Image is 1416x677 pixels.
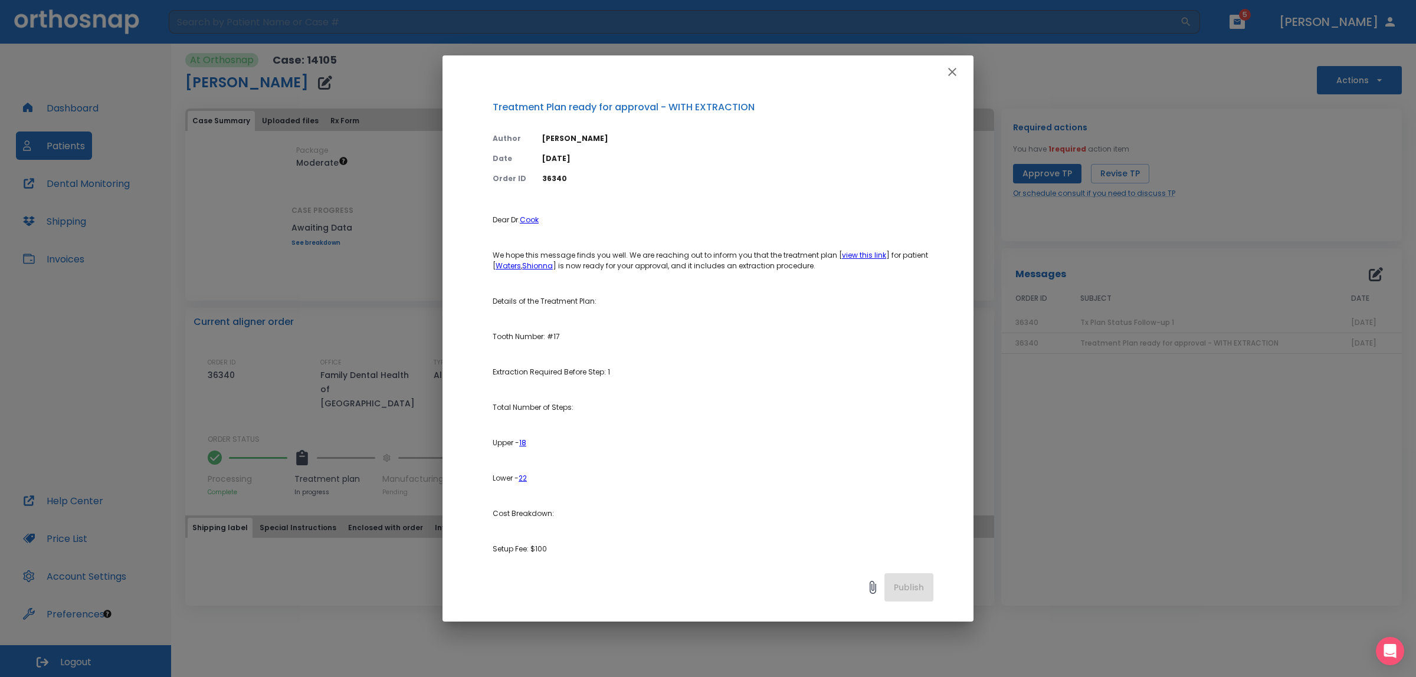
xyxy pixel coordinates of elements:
[522,261,553,271] a: Shionna
[493,367,933,377] p: Extraction Required Before Step: 1
[542,153,933,164] p: [DATE]
[542,133,933,144] p: [PERSON_NAME]
[493,133,528,144] p: Author
[519,473,527,483] a: 22
[493,331,933,342] p: Tooth Number: #17
[542,173,933,184] p: 36340
[493,544,933,554] p: Setup Fee: $100
[493,508,933,519] p: Cost Breakdown:
[493,473,933,484] p: Lower -
[493,250,933,271] p: We hope this message finds you well. We are reaching out to inform you that the treatment plan [ ...
[520,215,539,225] a: Cook
[496,261,521,271] a: Waters
[493,438,933,448] p: Upper -
[493,296,933,307] p: Details of the Treatment Plan:
[842,250,886,260] a: view this link
[493,215,933,225] p: Dear Dr.
[519,438,526,448] a: 18
[493,153,528,164] p: Date
[493,173,528,184] p: Order ID
[493,402,933,413] p: Total Number of Steps:
[493,100,933,114] p: Treatment Plan ready for approval - WITH EXTRACTION
[1376,637,1404,665] div: Open Intercom Messenger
